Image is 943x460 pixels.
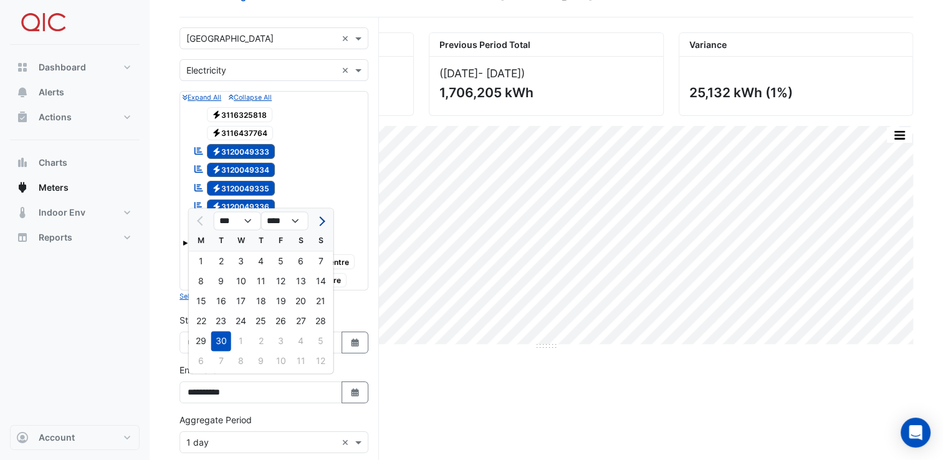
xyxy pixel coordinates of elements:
span: 3116325818 [207,107,273,122]
app-icon: Reports [16,231,29,244]
div: 2 [251,331,271,351]
div: Sunday, October 12, 2025 [311,351,331,371]
div: Monday, September 29, 2025 [191,331,211,351]
div: 25 [251,311,271,331]
div: Wednesday, September 10, 2025 [231,271,251,291]
div: Variance [679,33,912,57]
fa-icon: Reportable [193,164,204,175]
div: Tuesday, September 9, 2025 [211,271,231,291]
div: 23 [211,311,231,331]
div: 1 [231,331,251,351]
app-icon: Indoor Env [16,206,29,219]
div: Thursday, September 18, 2025 [251,291,271,311]
div: 9 [211,271,231,291]
div: Sunday, September 7, 2025 [311,251,331,271]
button: More Options [887,127,912,143]
div: 11 [251,271,271,291]
div: ([DATE] ) [439,67,653,80]
span: Account [39,431,75,444]
fa-icon: Select Date [350,387,361,398]
span: Clear [342,32,352,45]
div: 26 [271,311,291,331]
div: Friday, September 5, 2025 [271,251,291,271]
span: 3120049334 [207,163,275,178]
div: Thursday, September 4, 2025 [251,251,271,271]
div: T [251,231,271,251]
span: Reports [39,231,72,244]
div: 1,706,205 kWh [439,85,650,100]
div: Tuesday, September 30, 2025 [211,331,231,351]
span: 3116437764 [207,126,274,141]
div: 15 [191,291,211,311]
fa-icon: Electricity [212,183,221,193]
div: 18 [251,291,271,311]
div: Friday, September 19, 2025 [271,291,291,311]
fa-icon: Reportable [193,145,204,156]
span: Indoor Env [39,206,85,219]
fa-icon: Electricity [212,165,221,175]
div: 20 [291,291,311,311]
div: Friday, October 10, 2025 [271,351,291,371]
div: 29 [191,331,211,351]
div: Monday, September 8, 2025 [191,271,211,291]
div: S [291,231,311,251]
div: Saturday, September 20, 2025 [291,291,311,311]
select: Select month [214,212,261,231]
div: Tuesday, September 16, 2025 [211,291,231,311]
app-icon: Alerts [16,86,29,98]
div: Sunday, September 21, 2025 [311,291,331,311]
span: Meters [39,181,69,194]
div: 13 [291,271,311,291]
div: 12 [271,271,291,291]
span: Alerts [39,86,64,98]
div: Saturday, October 11, 2025 [291,351,311,371]
fa-icon: Reportable [193,201,204,211]
span: Charts [39,156,67,169]
img: Company Logo [15,10,71,35]
div: 4 [291,331,311,351]
button: Next month [314,211,328,231]
fa-icon: Electricity [212,202,221,211]
div: 11 [291,351,311,371]
div: W [231,231,251,251]
div: 17 [231,291,251,311]
fa-icon: Reportable [193,182,204,193]
button: Account [10,425,140,450]
div: 10 [231,271,251,291]
button: Expand All [183,92,221,103]
span: Dashboard [39,61,86,74]
div: Saturday, September 13, 2025 [291,271,311,291]
div: Wednesday, October 8, 2025 [231,351,251,371]
div: 19 [271,291,291,311]
div: 6 [291,251,311,271]
div: 8 [191,271,211,291]
div: 2 [211,251,231,271]
label: Start Date [180,314,221,327]
div: 28 [311,311,331,331]
button: Indoor Env [10,200,140,225]
fa-icon: Select Date [350,337,361,348]
span: 3120049336 [207,199,275,214]
div: Sunday, October 5, 2025 [311,331,331,351]
div: Sunday, September 28, 2025 [311,311,331,331]
div: 22 [191,311,211,331]
div: 24 [231,311,251,331]
div: 6 [191,351,211,371]
div: Monday, September 15, 2025 [191,291,211,311]
span: 3120049333 [207,144,275,159]
div: Open Intercom Messenger [901,418,931,448]
fa-icon: Electricity [212,110,221,119]
div: 10 [271,351,291,371]
label: End Date [180,363,217,376]
div: Friday, September 12, 2025 [271,271,291,291]
div: Monday, October 6, 2025 [191,351,211,371]
span: 3120049335 [207,181,275,196]
button: Reports [10,225,140,250]
div: Thursday, October 9, 2025 [251,351,271,371]
div: 16 [211,291,231,311]
small: Expand All [183,93,221,102]
app-icon: Dashboard [16,61,29,74]
button: Collapse All [229,92,272,103]
div: 21 [311,291,331,311]
div: 25,132 kWh (1%) [689,85,900,100]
